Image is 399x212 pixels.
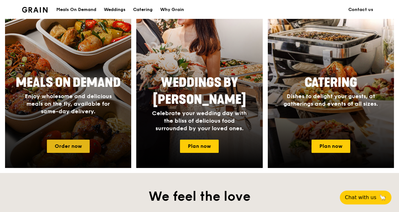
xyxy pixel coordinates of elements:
span: Enjoy wholesome and delicious meals on the fly, available for same-day delivery. [25,93,112,115]
a: Order now [47,140,90,153]
span: 🦙 [379,194,386,201]
a: Why Grain [156,0,188,19]
span: Catering [305,75,357,90]
span: Chat with us [345,194,376,201]
a: Weddings [100,0,129,19]
div: Meals On Demand [56,0,96,19]
div: Why Grain [160,0,184,19]
img: Grain [22,7,48,13]
span: Celebrate your wedding day with the bliss of delicious food surrounded by your loved ones. [152,110,247,132]
span: Meals On Demand [16,75,121,90]
div: Weddings [104,0,126,19]
button: Chat with us🦙 [340,191,391,204]
a: Plan now [312,140,350,153]
div: Catering [133,0,153,19]
a: Contact us [345,0,377,19]
span: Dishes to delight your guests, at gatherings and events of all sizes. [284,93,378,107]
a: Catering [129,0,156,19]
a: Plan now [180,140,219,153]
span: Weddings by [PERSON_NAME] [153,75,246,107]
